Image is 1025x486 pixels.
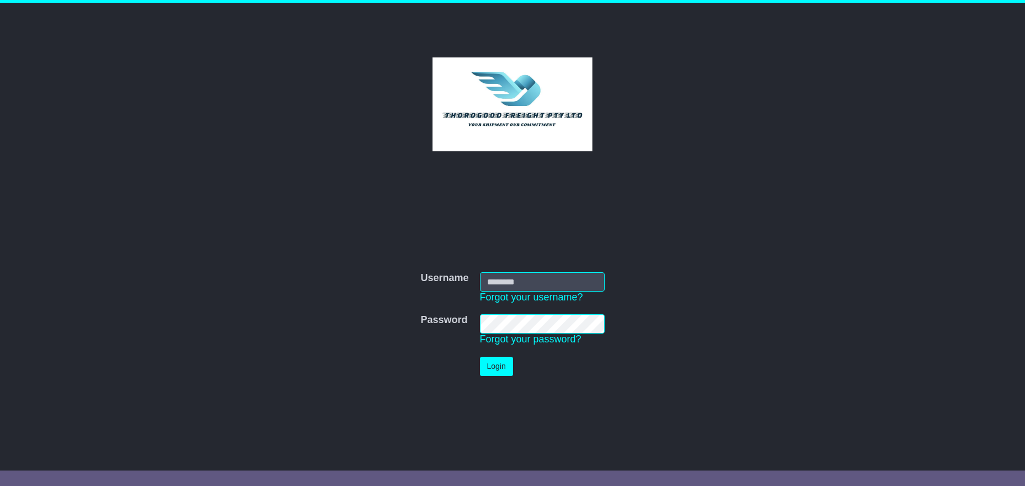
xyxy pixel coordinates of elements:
[480,292,583,303] a: Forgot your username?
[480,334,581,345] a: Forgot your password?
[420,314,467,326] label: Password
[420,272,468,284] label: Username
[480,357,513,376] button: Login
[433,57,593,151] img: Thorogood Freight Pty Ltd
